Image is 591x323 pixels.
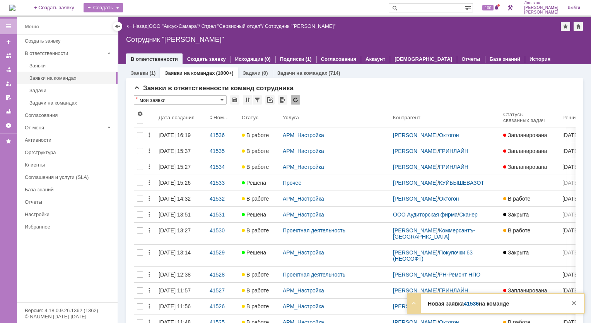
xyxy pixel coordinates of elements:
[465,3,473,11] span: Расширенный поиск
[393,196,497,202] div: /
[280,56,304,62] a: Подписки
[439,132,459,138] a: Октогон
[29,88,113,93] div: Задачи
[2,64,15,76] a: Заявки в моей ответственности
[25,211,113,217] div: Настройки
[22,109,116,121] a: Согласования
[283,115,300,120] div: Услуга
[242,148,269,154] span: В работе
[393,271,437,278] a: [PERSON_NAME]
[506,3,515,12] a: Перейти в интерфейс администратора
[159,180,191,186] div: [DATE] 15:26
[25,308,110,313] div: Версия: 4.18.0.9.26.1362 (1362)
[500,127,559,143] a: Запланирована
[439,148,468,154] a: ГРИНЛАЙН
[503,211,529,218] span: Закрыта
[503,196,530,202] span: В работе
[207,283,239,298] a: 41527
[207,223,239,244] a: 41530
[146,249,152,256] div: Действия
[524,5,559,10] span: [PERSON_NAME]
[159,148,191,154] div: [DATE] 15:37
[503,249,529,256] span: Закрыта
[159,227,191,234] div: [DATE] 13:27
[146,227,152,234] div: Действия
[439,164,468,170] a: ГРИНЛАЙН
[283,180,301,186] a: Прочее
[503,164,547,170] span: Запланирована
[409,299,418,308] div: Развернуть
[146,180,152,186] div: Действия
[2,36,15,48] a: Создать заявку
[146,303,152,309] div: Действия
[25,314,110,319] div: © NAUMEN [DATE]-[DATE]
[155,207,207,222] a: [DATE] 13:51
[25,199,113,205] div: Отчеты
[155,283,207,298] a: [DATE] 11:57
[283,249,324,256] a: АРМ_Настройка
[149,23,202,29] div: /
[239,245,280,266] a: Решена
[22,171,116,183] a: Соглашения и услуги (SLA)
[242,211,266,218] span: Решена
[239,267,280,282] a: В работе
[25,137,113,143] div: Активности
[393,180,497,186] div: /
[155,127,207,143] a: [DATE] 16:19
[239,283,280,298] a: В работе
[265,56,271,62] div: (0)
[242,227,269,234] span: В работе
[155,159,207,175] a: [DATE] 15:27
[393,211,497,218] div: /
[159,211,191,218] div: [DATE] 13:51
[155,223,207,244] a: [DATE] 13:27
[126,36,583,43] div: Сотрудник "[PERSON_NAME]"
[159,271,191,278] div: [DATE] 12:38
[25,22,39,31] div: Меню
[243,95,252,105] div: Сортировка...
[393,271,497,278] div: /
[155,191,207,206] a: [DATE] 14:32
[574,22,583,31] div: Сделать домашней страницей
[239,191,280,206] a: В работе
[159,132,191,138] div: [DATE] 16:19
[524,10,559,15] span: [PERSON_NAME]
[22,159,116,171] a: Клиенты
[393,227,437,234] a: [PERSON_NAME]
[146,271,152,278] div: Действия
[500,191,559,206] a: В работе
[283,303,324,309] a: АРМ_Настройка
[366,56,385,62] a: Аккаунт
[291,95,300,105] div: Обновлять список
[146,132,152,138] div: Действия
[159,164,191,170] div: [DATE] 15:27
[146,148,152,154] div: Действия
[207,299,239,314] a: 41526
[159,287,191,294] div: [DATE] 11:57
[146,287,152,294] div: Действия
[482,5,494,10] span: 100
[137,111,143,117] span: Настройки
[159,115,196,120] div: Дата создания
[280,108,390,127] th: Услуга
[214,115,229,120] div: Номер
[113,22,122,31] div: Скрыть меню
[146,196,152,202] div: Действия
[207,127,239,143] a: 41536
[390,108,500,127] th: Контрагент
[283,211,324,218] a: АРМ_Настройка
[202,23,262,29] a: Отдел "Сервисный отдел"
[133,23,147,29] a: Назад
[210,148,236,154] div: 41535
[131,56,178,62] a: В ответственности
[500,223,559,244] a: В работе
[146,164,152,170] div: Действия
[328,70,340,76] div: (714)
[187,56,226,62] a: Создать заявку
[9,5,15,11] img: logo
[165,70,215,76] a: Заявки на командах
[22,35,116,47] a: Создать заявку
[22,134,116,146] a: Активности
[134,84,294,92] span: Заявки в ответственности команд сотрудника
[2,77,15,90] a: Мои заявки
